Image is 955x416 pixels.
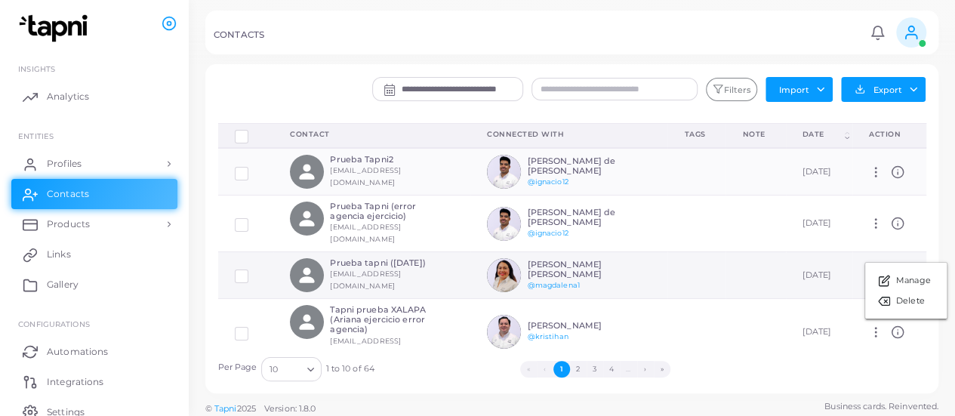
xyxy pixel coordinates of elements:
a: Contacts [11,179,177,209]
a: @magdalena1 [528,281,580,289]
h6: Prueba Tapni2 [330,155,441,165]
button: Go to next page [637,361,654,377]
img: logo [14,14,97,42]
button: Go to last page [654,361,670,377]
a: Analytics [11,82,177,112]
div: Contact [290,129,454,140]
span: Contacts [47,187,89,201]
th: Row-selection [218,123,274,148]
a: @kristihan [528,332,568,341]
span: Delete [896,295,925,307]
div: Connected With [487,129,651,140]
div: action [869,129,909,140]
a: Profiles [11,149,177,179]
div: [DATE] [803,270,836,282]
span: Integrations [47,375,103,389]
span: 1 to 10 of 64 [325,363,374,375]
span: Analytics [47,90,89,103]
span: Manage [896,275,931,287]
a: @ignacio12 [528,177,568,186]
div: [DATE] [803,326,836,338]
h6: [PERSON_NAME] de [PERSON_NAME] [528,156,639,176]
small: [EMAIL_ADDRESS][DOMAIN_NAME] [330,337,401,357]
a: Products [11,209,177,239]
button: Go to page 1 [553,361,570,377]
img: avatar [487,258,521,292]
span: Automations [47,345,108,359]
span: Products [47,217,90,231]
button: Filters [706,78,757,102]
span: Profiles [47,157,82,171]
span: Links [47,248,71,261]
a: Automations [11,336,177,366]
button: Import [766,77,833,101]
div: Date [803,129,842,140]
a: Tapni [214,403,237,414]
span: Version: 1.8.0 [264,403,316,414]
div: Note [742,129,769,140]
svg: person fill [297,162,317,182]
a: @ignacio12 [528,229,568,237]
div: Search for option [261,357,322,381]
small: [EMAIL_ADDRESS][DOMAIN_NAME] [330,166,401,186]
button: Export [841,77,926,102]
ul: Pagination [374,361,816,377]
h6: Prueba Tapni (error agencia ejercicio) [330,202,441,221]
button: Go to page 4 [603,361,620,377]
span: INSIGHTS [18,64,55,73]
small: [EMAIL_ADDRESS][DOMAIN_NAME] [330,270,401,290]
svg: person fill [297,265,317,285]
div: Tags [684,129,709,140]
h5: CONTACTS [214,29,264,40]
span: ENTITIES [18,131,54,140]
span: © [205,402,316,415]
span: Configurations [18,319,90,328]
span: Business cards. Reinvented. [824,400,938,413]
a: Links [11,239,177,270]
img: avatar [487,207,521,241]
span: Gallery [47,278,79,291]
a: Integrations [11,366,177,396]
label: Per Page [218,362,257,374]
button: Go to page 3 [587,361,603,377]
input: Search for option [279,361,301,377]
svg: person fill [297,312,317,332]
div: [DATE] [803,217,836,230]
span: 2025 [236,402,255,415]
h6: Tapni prueba XALAPA (Ariana ejercicio error agencia) [330,305,441,335]
div: [DATE] [803,166,836,178]
button: Go to page 2 [570,361,587,377]
h6: Prueba tapni ([DATE]) [330,258,441,268]
h6: [PERSON_NAME] [PERSON_NAME] [528,260,639,279]
img: avatar [487,315,521,349]
h6: [PERSON_NAME] de [PERSON_NAME] [528,208,639,227]
span: 10 [270,362,278,377]
svg: person fill [297,208,317,229]
img: avatar [487,155,521,189]
small: [EMAIL_ADDRESS][DOMAIN_NAME] [330,223,401,243]
a: Gallery [11,270,177,300]
h6: [PERSON_NAME] [528,321,639,331]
